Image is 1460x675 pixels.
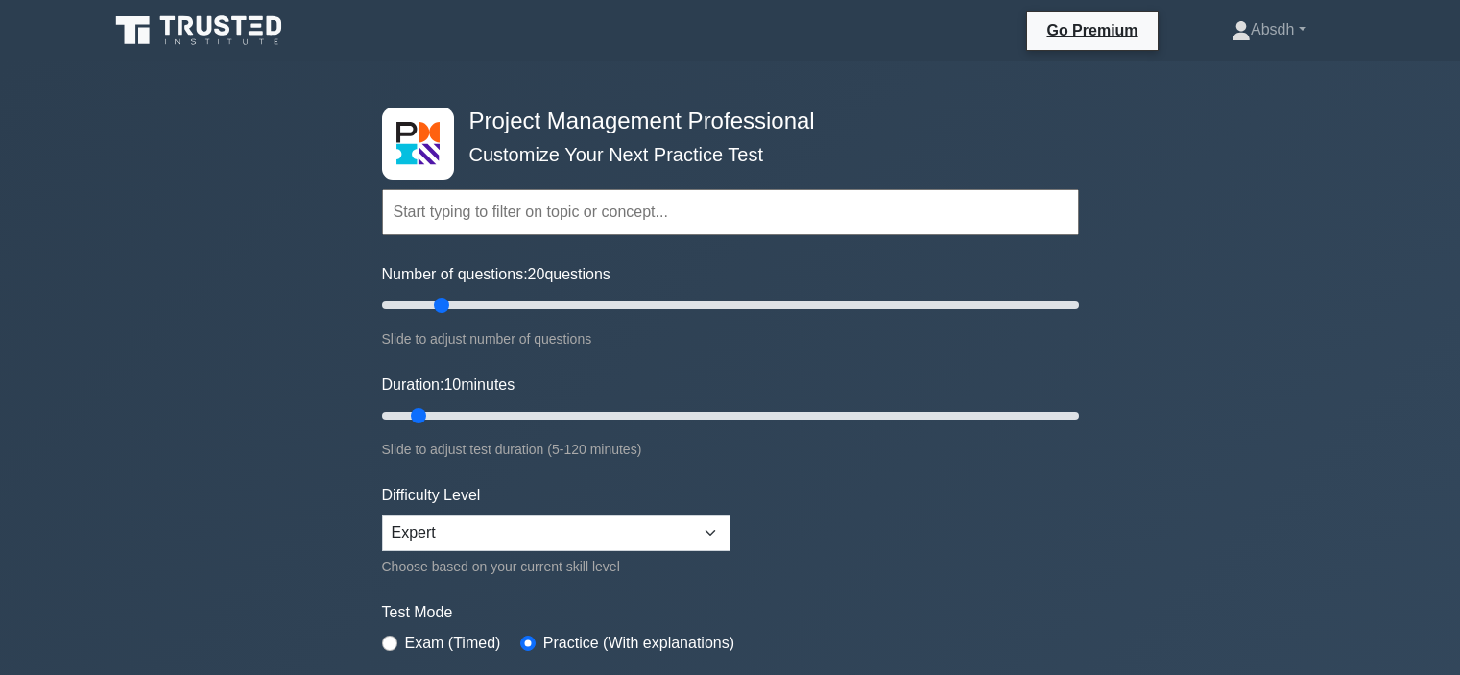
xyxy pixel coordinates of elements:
label: Test Mode [382,601,1079,624]
div: Slide to adjust number of questions [382,327,1079,350]
label: Difficulty Level [382,484,481,507]
label: Duration: minutes [382,374,515,397]
label: Number of questions: questions [382,263,610,286]
span: 10 [443,376,461,393]
a: Go Premium [1035,18,1149,42]
div: Slide to adjust test duration (5-120 minutes) [382,438,1079,461]
h4: Project Management Professional [462,108,985,135]
div: Choose based on your current skill level [382,555,730,578]
input: Start typing to filter on topic or concept... [382,189,1079,235]
span: 20 [528,266,545,282]
label: Exam (Timed) [405,632,501,655]
label: Practice (With explanations) [543,632,734,655]
a: Absdh [1185,11,1352,49]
